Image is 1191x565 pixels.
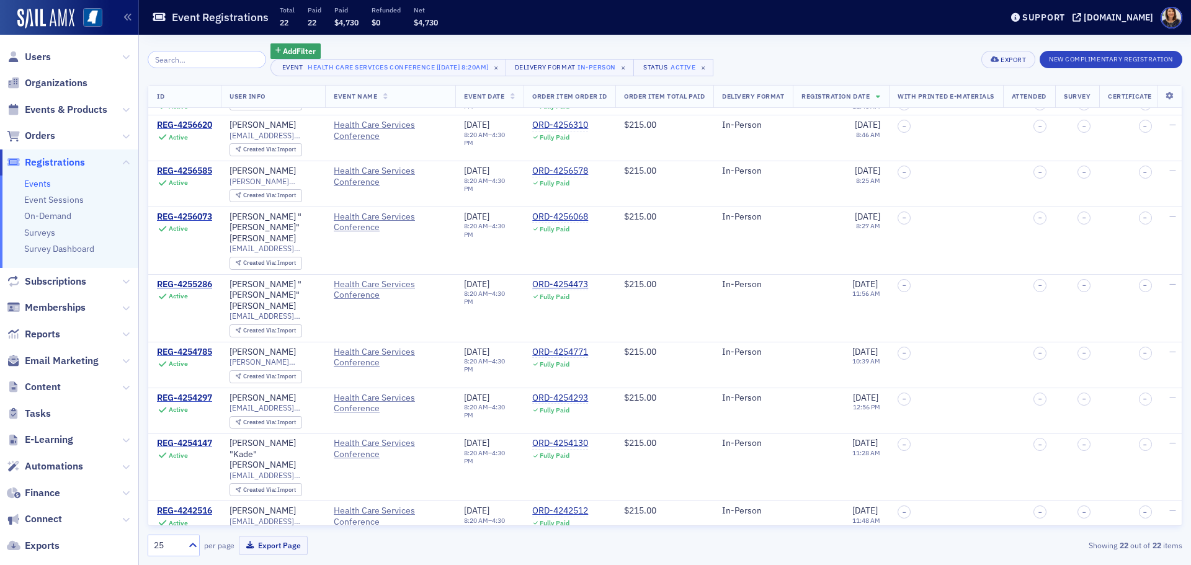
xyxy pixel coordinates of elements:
div: [PERSON_NAME] "[PERSON_NAME]" [PERSON_NAME] [230,211,316,244]
a: Health Care Services Conference [334,120,447,141]
div: Active [169,452,188,460]
span: With Printed E-Materials [898,92,994,100]
div: In-Person [722,120,784,131]
a: REG-4256585 [157,166,212,177]
div: [PERSON_NAME] "[PERSON_NAME]" [PERSON_NAME] [230,279,316,312]
div: Created Via: Import [230,483,302,496]
div: Import [243,327,297,334]
span: [DATE] [855,165,880,176]
div: – [464,177,515,193]
span: — [1169,165,1176,176]
span: – [1082,441,1086,448]
div: Active [169,225,188,233]
span: – [1143,349,1147,357]
div: In-Person [722,279,784,290]
a: ORD-4242512 [532,505,588,517]
span: – [1143,123,1147,130]
span: Created Via : [243,372,278,380]
button: Export Page [239,536,308,555]
div: In-Person [722,393,784,404]
div: Fully Paid [540,225,569,233]
span: – [1038,441,1042,448]
a: ORD-4254130 [532,438,588,449]
div: In-Person [722,505,784,517]
a: ORD-4256310 [532,120,588,131]
time: 8:20 AM [464,130,488,139]
span: Memberships [25,301,86,314]
span: [DATE] [853,392,878,403]
span: Registrations [25,156,85,169]
span: [DATE] [855,211,880,222]
span: × [698,62,709,73]
time: 8:20 AM [464,221,488,230]
div: Fully Paid [540,179,569,187]
a: REG-4256073 [157,211,212,223]
span: Created Via : [243,326,278,334]
a: Health Care Services Conference [334,166,447,187]
span: Orders [25,129,55,143]
span: — [1169,505,1176,516]
span: Created Via : [243,418,278,426]
div: ORD-4254473 [532,279,588,290]
div: In-Person [722,211,784,223]
a: Events & Products [7,103,107,117]
a: Events [24,178,51,189]
span: – [1082,169,1086,176]
a: Organizations [7,76,87,90]
div: Active [169,292,188,300]
a: New Complimentary Registration [1040,53,1182,64]
a: [PERSON_NAME] [230,347,296,358]
a: REG-4242516 [157,505,212,517]
div: Status [643,63,669,71]
span: Health Care Services Conference [334,438,447,460]
span: – [903,349,906,357]
div: Export [1001,56,1026,63]
a: [PERSON_NAME] [230,120,296,131]
a: [PERSON_NAME] [230,166,296,177]
div: Active [169,360,188,368]
span: — [1169,119,1176,130]
span: Exports [25,539,60,553]
span: – [1143,509,1147,516]
span: Event Name [334,92,377,100]
a: REG-4256620 [157,120,212,131]
div: Active [169,406,188,414]
time: 8:27 AM [856,221,880,230]
div: Import [243,373,297,380]
a: [PERSON_NAME] "Kade" [PERSON_NAME] [230,438,316,471]
span: [DATE] [464,346,489,357]
time: 4:30 PM [464,221,505,238]
p: Total [280,6,295,14]
div: Fully Paid [540,360,569,368]
a: Finance [7,486,60,500]
span: User Info [230,92,265,100]
span: Add Filter [283,45,316,56]
p: Paid [334,6,359,14]
span: – [1082,509,1086,516]
span: [DATE] [855,119,880,130]
span: [DATE] [464,392,489,403]
span: Order Item Total Paid [624,92,705,100]
div: – [464,290,515,306]
span: – [1143,282,1147,289]
span: Organizations [25,76,87,90]
div: – [464,357,515,373]
img: SailAMX [17,9,74,29]
a: Orders [7,129,55,143]
img: SailAMX [83,8,102,27]
div: In-Person [722,166,784,177]
span: Created Via : [243,145,278,153]
span: Automations [25,460,83,473]
div: Created Via: Import [230,324,302,337]
span: [DATE] [852,278,878,290]
a: Exports [7,539,60,553]
time: 11:56 AM [852,289,880,298]
span: – [1082,123,1086,130]
span: $215.00 [624,437,656,448]
a: Health Care Services Conference [334,347,447,368]
time: 8:20 AM [464,516,488,525]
